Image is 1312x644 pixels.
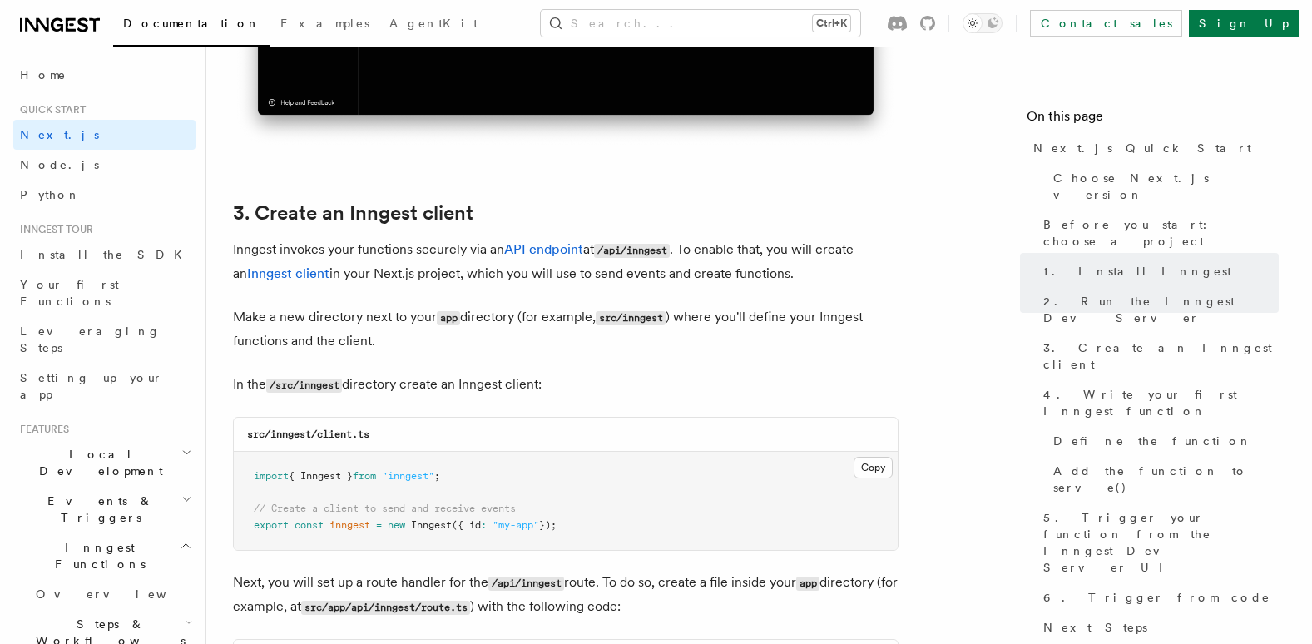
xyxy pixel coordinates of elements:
[233,305,899,353] p: Make a new directory next to your directory (for example, ) where you'll define your Inngest func...
[233,201,473,225] a: 3. Create an Inngest client
[382,470,434,482] span: "inngest"
[1047,426,1279,456] a: Define the function
[1033,140,1251,156] span: Next.js Quick Start
[1053,463,1279,496] span: Add the function to serve()
[1037,286,1279,333] a: 2. Run the Inngest Dev Server
[1037,333,1279,379] a: 3. Create an Inngest client
[388,519,405,531] span: new
[13,486,196,533] button: Events & Triggers
[1047,163,1279,210] a: Choose Next.js version
[20,248,192,261] span: Install the SDK
[13,270,196,316] a: Your first Functions
[329,519,370,531] span: inngest
[13,180,196,210] a: Python
[1043,589,1270,606] span: 6. Trigger from code
[247,265,329,281] a: Inngest client
[1043,386,1279,419] span: 4. Write your first Inngest function
[796,577,819,591] code: app
[266,379,342,393] code: /src/inngest
[437,311,460,325] code: app
[20,371,163,401] span: Setting up your app
[1189,10,1299,37] a: Sign Up
[1043,293,1279,326] span: 2. Run the Inngest Dev Server
[389,17,478,30] span: AgentKit
[1047,456,1279,503] a: Add the function to serve()
[233,571,899,619] p: Next, you will set up a route handler for the route. To do so, create a file inside your director...
[233,238,899,285] p: Inngest invokes your functions securely via an at . To enable that, you will create an in your Ne...
[379,5,488,45] a: AgentKit
[13,363,196,409] a: Setting up your app
[254,519,289,531] span: export
[594,244,670,258] code: /api/inngest
[1043,216,1279,250] span: Before you start: choose a project
[20,67,67,83] span: Home
[13,539,180,572] span: Inngest Functions
[813,15,850,32] kbd: Ctrl+K
[20,278,119,308] span: Your first Functions
[596,311,666,325] code: src/inngest
[13,533,196,579] button: Inngest Functions
[233,373,899,397] p: In the directory create an Inngest client:
[13,150,196,180] a: Node.js
[295,519,324,531] span: const
[1043,509,1279,576] span: 5. Trigger your function from the Inngest Dev Server UI
[1037,256,1279,286] a: 1. Install Inngest
[488,577,564,591] code: /api/inngest
[452,519,481,531] span: ({ id
[123,17,260,30] span: Documentation
[1037,612,1279,642] a: Next Steps
[280,17,369,30] span: Examples
[270,5,379,45] a: Examples
[13,493,181,526] span: Events & Triggers
[1037,379,1279,426] a: 4. Write your first Inngest function
[254,470,289,482] span: import
[1037,582,1279,612] a: 6. Trigger from code
[1027,133,1279,163] a: Next.js Quick Start
[13,240,196,270] a: Install the SDK
[20,128,99,141] span: Next.js
[20,188,81,201] span: Python
[1053,170,1279,203] span: Choose Next.js version
[1043,619,1147,636] span: Next Steps
[376,519,382,531] span: =
[13,103,86,116] span: Quick start
[20,158,99,171] span: Node.js
[13,223,93,236] span: Inngest tour
[481,519,487,531] span: :
[1030,10,1182,37] a: Contact sales
[29,579,196,609] a: Overview
[113,5,270,47] a: Documentation
[254,503,516,514] span: // Create a client to send and receive events
[36,587,207,601] span: Overview
[1027,107,1279,133] h4: On this page
[541,10,860,37] button: Search...Ctrl+K
[493,519,539,531] span: "my-app"
[1037,503,1279,582] a: 5. Trigger your function from the Inngest Dev Server UI
[1053,433,1252,449] span: Define the function
[13,446,181,479] span: Local Development
[1037,210,1279,256] a: Before you start: choose a project
[963,13,1003,33] button: Toggle dark mode
[301,601,470,615] code: src/app/api/inngest/route.ts
[13,120,196,150] a: Next.js
[289,470,353,482] span: { Inngest }
[13,423,69,436] span: Features
[13,439,196,486] button: Local Development
[434,470,440,482] span: ;
[539,519,557,531] span: });
[411,519,452,531] span: Inngest
[247,429,369,440] code: src/inngest/client.ts
[854,457,893,478] button: Copy
[13,60,196,90] a: Home
[353,470,376,482] span: from
[504,241,583,257] a: API endpoint
[20,324,161,354] span: Leveraging Steps
[13,316,196,363] a: Leveraging Steps
[1043,339,1279,373] span: 3. Create an Inngest client
[1043,263,1231,280] span: 1. Install Inngest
